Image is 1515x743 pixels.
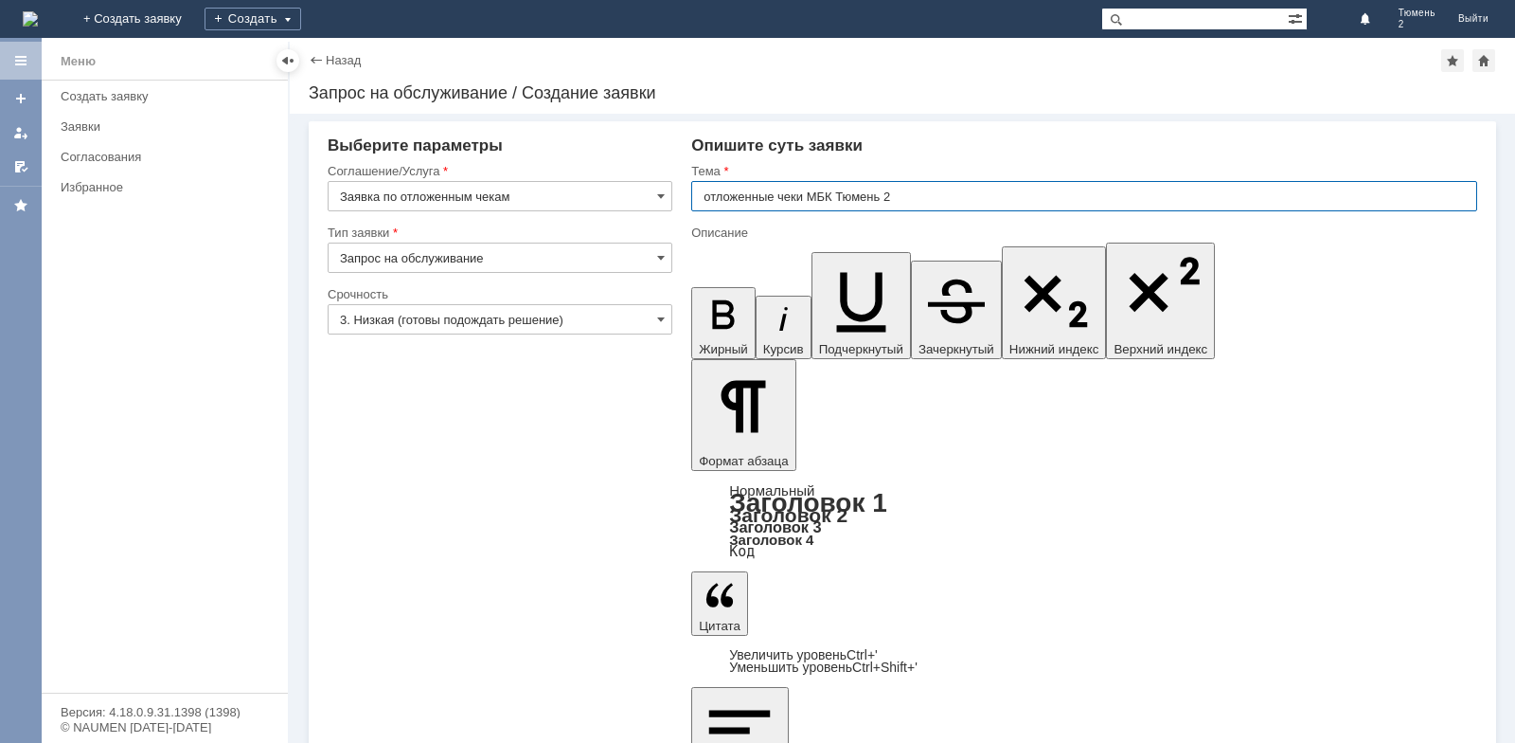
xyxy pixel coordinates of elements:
span: Цитата [699,619,740,633]
div: Тема [691,165,1473,177]
a: Нормальный [729,482,814,498]
div: © NAUMEN [DATE]-[DATE] [61,721,269,734]
a: Decrease [729,660,918,675]
div: Соглашение/Услуга [328,165,668,177]
div: Запрос на обслуживание / Создание заявки [309,83,1496,102]
div: Скрыть меню [276,49,299,72]
button: Жирный [691,287,756,359]
div: Создать [205,8,301,30]
button: Курсив [756,296,811,359]
div: Согласования [61,150,276,164]
span: Ctrl+' [847,647,878,662]
a: Мои заявки [6,118,36,148]
button: Нижний индекс [1002,246,1107,359]
a: Заголовок 4 [729,532,813,548]
button: Подчеркнутый [811,252,911,359]
span: 2 [1399,19,1435,30]
a: Заявки [53,112,284,141]
a: Код [729,543,755,560]
span: Опишите суть заявки [691,136,863,154]
span: Курсив [763,342,804,356]
span: Верхний индекс [1114,342,1207,356]
a: Создать заявку [6,83,36,114]
a: Мои согласования [6,152,36,182]
div: Сделать домашней страницей [1472,49,1495,72]
div: Заявки [61,119,276,134]
a: Согласования [53,142,284,172]
span: Тюмень [1399,8,1435,19]
a: Заголовок 1 [729,488,887,517]
button: Формат абзаца [691,359,795,471]
div: Создать заявку [61,89,276,103]
div: Версия: 4.18.0.9.31.1398 (1398) [61,706,269,718]
span: Нижний индекс [1009,342,1099,356]
a: Назад [326,53,361,67]
div: Меню [61,50,96,73]
span: Зачеркнутый [918,342,994,356]
div: Цитата [691,649,1477,674]
div: Описание [691,227,1473,239]
button: Цитата [691,571,748,636]
div: Срочность [328,288,668,300]
a: Increase [729,647,878,662]
a: Создать заявку [53,82,284,111]
span: Подчеркнутый [819,342,903,356]
span: Выберите параметры [328,136,503,154]
div: Формат абзаца [691,484,1477,558]
a: Заголовок 2 [729,504,847,526]
div: Тип заявки [328,227,668,239]
span: Расширенный поиск [1288,9,1307,27]
a: Заголовок 3 [729,518,821,535]
span: Жирный [699,342,748,356]
span: Ctrl+Shift+' [852,660,918,675]
button: Зачеркнутый [911,261,1002,359]
div: Добавить в избранное [1441,49,1464,72]
img: logo [23,11,38,27]
span: Формат абзаца [699,454,788,468]
button: Верхний индекс [1106,243,1215,359]
a: Перейти на домашнюю страницу [23,11,38,27]
div: Избранное [61,180,256,194]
